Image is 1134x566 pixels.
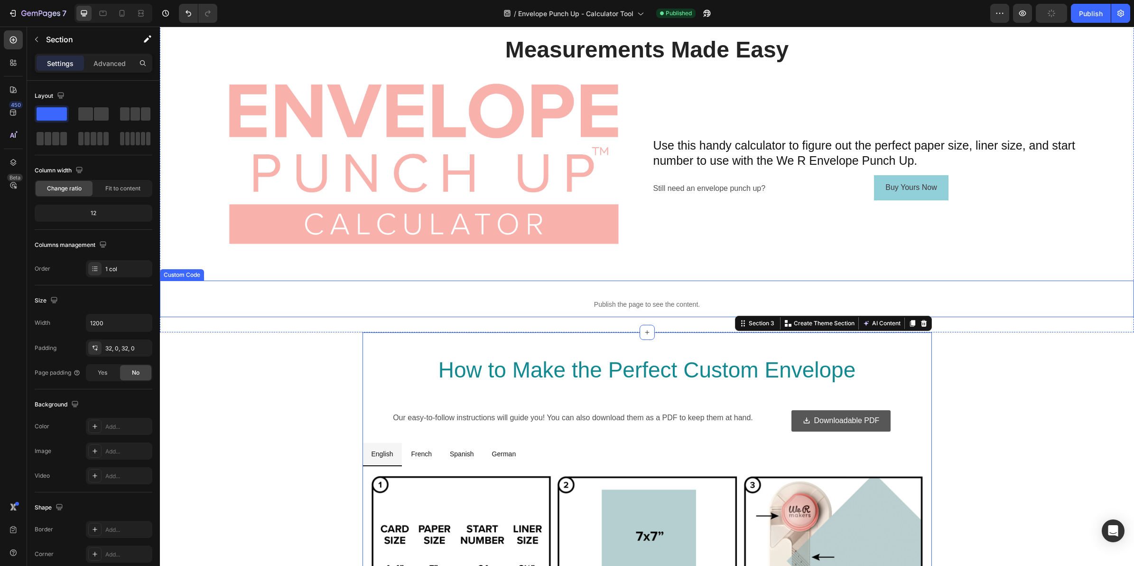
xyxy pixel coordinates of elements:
span: No [132,368,139,377]
div: Add... [105,472,150,481]
span: Envelope Punch Up - Calculator Tool [518,9,633,19]
div: Section 3 [587,292,616,301]
h2: Use this handy calculator to figure out the perfect paper size, liner size, and start number to u... [493,110,929,143]
div: Border [35,525,53,534]
p: English [212,422,233,434]
div: Add... [105,526,150,534]
div: 450 [9,101,23,109]
p: Create Theme Section [634,292,695,301]
span: Published [666,9,692,18]
span: / [514,9,516,19]
div: Image [35,447,51,455]
div: Corner [35,550,54,558]
p: German [332,422,356,434]
button: AI Content [701,291,743,302]
h2: How to Make the Perfect Custom Envelope [210,329,764,359]
p: Section [46,34,124,45]
div: Custom Code [2,244,42,253]
div: Undo/Redo [179,4,217,23]
div: Publish [1079,9,1103,19]
iframe: Design area [160,27,1134,566]
div: Add... [105,550,150,559]
div: Add... [105,423,150,431]
p: Spanish [290,422,314,434]
p: Advanced [93,58,126,68]
div: Open Intercom Messenger [1102,519,1125,542]
div: Add... [105,447,150,456]
div: Shape [35,501,65,514]
p: Buy Yours Now [725,154,777,168]
p: 7 [62,8,66,19]
div: Video [35,472,50,480]
div: Columns management [35,239,109,252]
input: Auto [86,314,152,331]
div: Padding [35,344,56,352]
p: Settings [47,58,74,68]
p: Downloadable PDF [654,387,720,401]
p: French [251,422,272,434]
div: 32, 0, 32, 0 [105,344,150,353]
div: Order [35,264,50,273]
div: Column width [35,164,85,177]
span: Fit to content [105,184,140,193]
button: 7 [4,4,71,23]
a: Buy Yours Now [714,149,789,174]
div: Background [35,398,81,411]
div: 12 [37,207,150,220]
a: Downloadable PDF [632,384,731,405]
div: 1 col [105,265,150,274]
div: Beta [7,174,23,181]
span: Yes [98,368,107,377]
span: Change ratio [47,184,82,193]
div: Page padding [35,368,81,377]
button: Publish [1071,4,1111,23]
div: Size [35,294,60,307]
p: Still need an envelope punch up? [493,155,706,169]
p: Our easy-to-follow instructions will guide you! You can also download them as a PDF to keep them ... [204,385,623,398]
div: Color [35,422,49,431]
div: Width [35,319,50,327]
div: Layout [35,90,66,103]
